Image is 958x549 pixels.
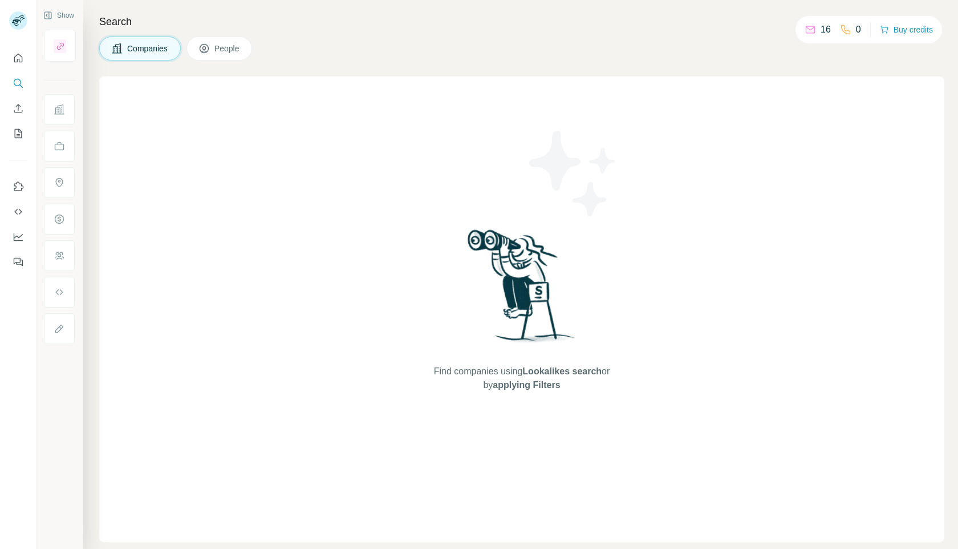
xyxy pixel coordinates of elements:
button: Buy credits [880,22,933,38]
button: Quick start [9,48,27,68]
span: applying Filters [493,380,560,390]
button: Search [9,73,27,94]
p: 16 [821,23,831,37]
button: Use Surfe on LinkedIn [9,176,27,197]
span: Lookalikes search [522,366,602,376]
span: Find companies using or by [431,365,613,392]
span: Companies [127,43,169,54]
button: Enrich CSV [9,98,27,119]
button: Use Surfe API [9,201,27,222]
button: My lists [9,123,27,144]
img: Surfe Illustration - Woman searching with binoculars [462,227,581,354]
h4: Search [99,14,944,30]
span: People [214,43,241,54]
button: Show [35,7,82,24]
p: 0 [856,23,861,37]
button: Feedback [9,252,27,272]
img: Surfe Illustration - Stars [522,122,624,225]
button: Dashboard [9,227,27,247]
